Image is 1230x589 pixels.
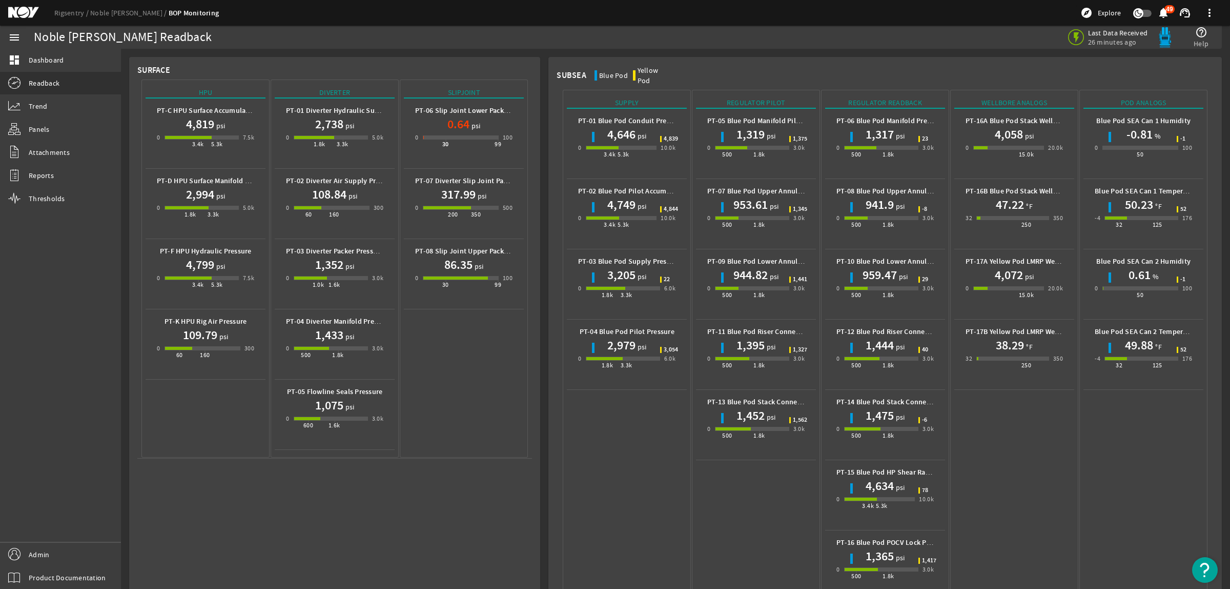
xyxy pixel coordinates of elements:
button: Explore [1076,5,1125,21]
div: 500 [503,203,512,213]
span: psi [635,342,647,352]
div: 30 [442,280,449,290]
div: 3.0k [372,414,384,424]
b: PT-F HPU Hydraulic Pressure [160,246,252,256]
h1: 109.79 [183,327,217,343]
mat-icon: support_agent [1179,7,1191,19]
h1: 1,352 [315,257,343,273]
div: 5.3k [618,220,629,230]
h1: 4,058 [995,126,1023,143]
b: PT-12 Blue Pod Riser Connector Regulator Pressure [836,327,1000,337]
b: PT-09 Blue Pod Lower Annular Pilot Pressure [707,257,851,266]
div: 0 [286,273,289,283]
div: 0 [157,203,160,213]
b: PT-C HPU Surface Accumulator Pressure [157,106,284,115]
div: 500 [851,149,861,160]
div: Yellow Pod [638,65,671,86]
span: 78 [922,487,929,494]
div: 3.0k [922,354,934,364]
span: psi [214,191,225,201]
div: Subsea [557,70,586,81]
mat-icon: notifications [1157,7,1170,19]
b: PT-04 Diverter Manifold Pressure [286,317,391,326]
div: 500 [851,290,861,300]
h1: 941.9 [866,197,894,213]
div: 160 [329,209,339,220]
div: 1.8k [883,220,894,230]
div: 3.0k [793,424,805,434]
div: 300 [244,343,254,354]
div: 3.0k [372,273,384,283]
h1: -0.81 [1126,126,1153,143]
div: 500 [722,290,732,300]
mat-icon: help_outline [1195,26,1207,38]
span: Explore [1098,8,1121,18]
span: °F [1024,201,1033,211]
h1: 1,317 [866,126,894,143]
span: psi [343,261,355,271]
div: 10.0k [661,213,675,223]
div: 0 [157,132,160,143]
div: 6.0k [664,354,676,364]
h1: 2,979 [607,337,635,354]
div: 1.8k [602,290,613,300]
b: PT-11 Blue Pod Riser Connector Regulator Pilot Pressure [707,327,888,337]
span: -8 [922,206,928,212]
span: 29 [922,277,929,283]
button: more_vert [1197,1,1222,25]
div: 3.0k [372,343,384,354]
span: psi [894,201,905,211]
div: 200 [448,209,458,220]
h1: 1,319 [736,126,765,143]
mat-icon: menu [8,31,20,44]
span: Dashboard [29,55,64,65]
span: psi [343,331,355,342]
div: 3.0k [922,424,934,434]
h1: 49.88 [1125,337,1153,354]
span: psi [894,131,905,141]
div: 0 [415,203,418,213]
h1: 4,749 [607,197,635,213]
div: 1.8k [184,209,196,220]
span: Admin [29,549,49,560]
div: 176 [1182,354,1192,364]
div: 1.8k [753,149,765,160]
h1: 0.64 [447,116,469,132]
div: Noble [PERSON_NAME] Readback [34,32,212,43]
div: 32 [1116,220,1122,230]
span: 23 [922,136,929,142]
div: Diverter [275,87,395,99]
div: Surface [137,65,170,75]
span: °F [1153,201,1162,211]
span: psi [469,121,481,131]
div: 0 [707,143,710,153]
div: 1.8k [883,360,894,370]
span: psi [217,331,229,342]
b: PT-05 Flowline Seals Pressure [287,387,382,397]
h1: 1,444 [866,337,894,354]
div: 3.3k [621,290,632,300]
b: PT-16A Blue Pod Stack Wellbore Pressure [966,116,1097,126]
mat-icon: dashboard [8,54,20,66]
div: 100 [1182,143,1192,153]
span: psi [765,342,776,352]
div: 30 [442,139,449,149]
span: °F [1024,342,1033,352]
div: 1.8k [753,360,765,370]
b: PT-06 Slip Joint Lower Packer Air Pressure [415,106,550,115]
h1: 953.61 [733,197,768,213]
span: psi [1023,131,1034,141]
div: Blue Pod [599,70,628,81]
span: Last Data Received [1088,28,1148,37]
div: 500 [851,430,861,441]
b: PT-17A Yellow Pod LMRP Wellbore Pressure [966,257,1103,266]
div: 0 [836,354,839,364]
div: 1.8k [883,290,894,300]
div: 50 [1137,290,1143,300]
div: 1.8k [314,139,325,149]
div: 500 [722,360,732,370]
h1: 1,365 [866,548,894,564]
h1: 1,475 [866,407,894,424]
span: 4,839 [664,136,678,142]
h1: 4,072 [995,267,1023,283]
